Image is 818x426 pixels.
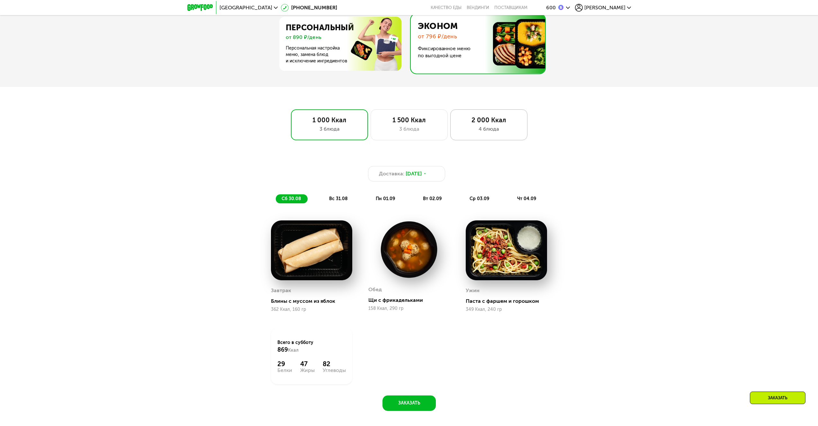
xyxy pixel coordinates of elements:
[470,196,489,201] span: ср 03.09
[282,196,301,201] span: сб 30.08
[584,5,625,10] span: [PERSON_NAME]
[368,306,450,311] div: 158 Ккал, 290 гр
[277,346,288,353] span: 869
[379,170,404,178] span: Доставка:
[298,125,361,133] div: 3 блюда
[382,395,436,411] button: Заказать
[368,285,382,294] div: Обед
[406,170,422,178] span: [DATE]
[271,286,291,295] div: Завтрак
[277,360,292,368] div: 29
[277,368,292,373] div: Белки
[271,298,357,304] div: Блины с муссом из яблок
[457,116,521,124] div: 2 000 Ккал
[423,196,442,201] span: вт 02.09
[220,5,272,10] span: [GEOGRAPHIC_DATA]
[323,368,346,373] div: Углеводы
[467,5,489,10] a: Вендинги
[271,307,352,312] div: 362 Ккал, 160 гр
[376,196,395,201] span: пн 01.09
[377,125,441,133] div: 3 блюда
[546,5,556,10] div: 600
[323,360,346,368] div: 82
[517,196,536,201] span: чт 04.09
[750,392,805,404] div: Заказать
[466,298,552,304] div: Паста с фаршем и горошком
[281,4,337,12] a: [PHONE_NUMBER]
[329,196,348,201] span: вс 31.08
[288,347,299,353] span: Ккал
[300,368,315,373] div: Жиры
[277,339,346,354] div: Всего в субботу
[494,5,527,10] div: поставщикам
[431,5,462,10] a: Качество еды
[300,360,315,368] div: 47
[466,307,547,312] div: 349 Ккал, 240 гр
[368,297,455,303] div: Щи с фрикадельками
[298,116,361,124] div: 1 000 Ккал
[457,125,521,133] div: 4 блюда
[466,286,480,295] div: Ужин
[377,116,441,124] div: 1 500 Ккал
